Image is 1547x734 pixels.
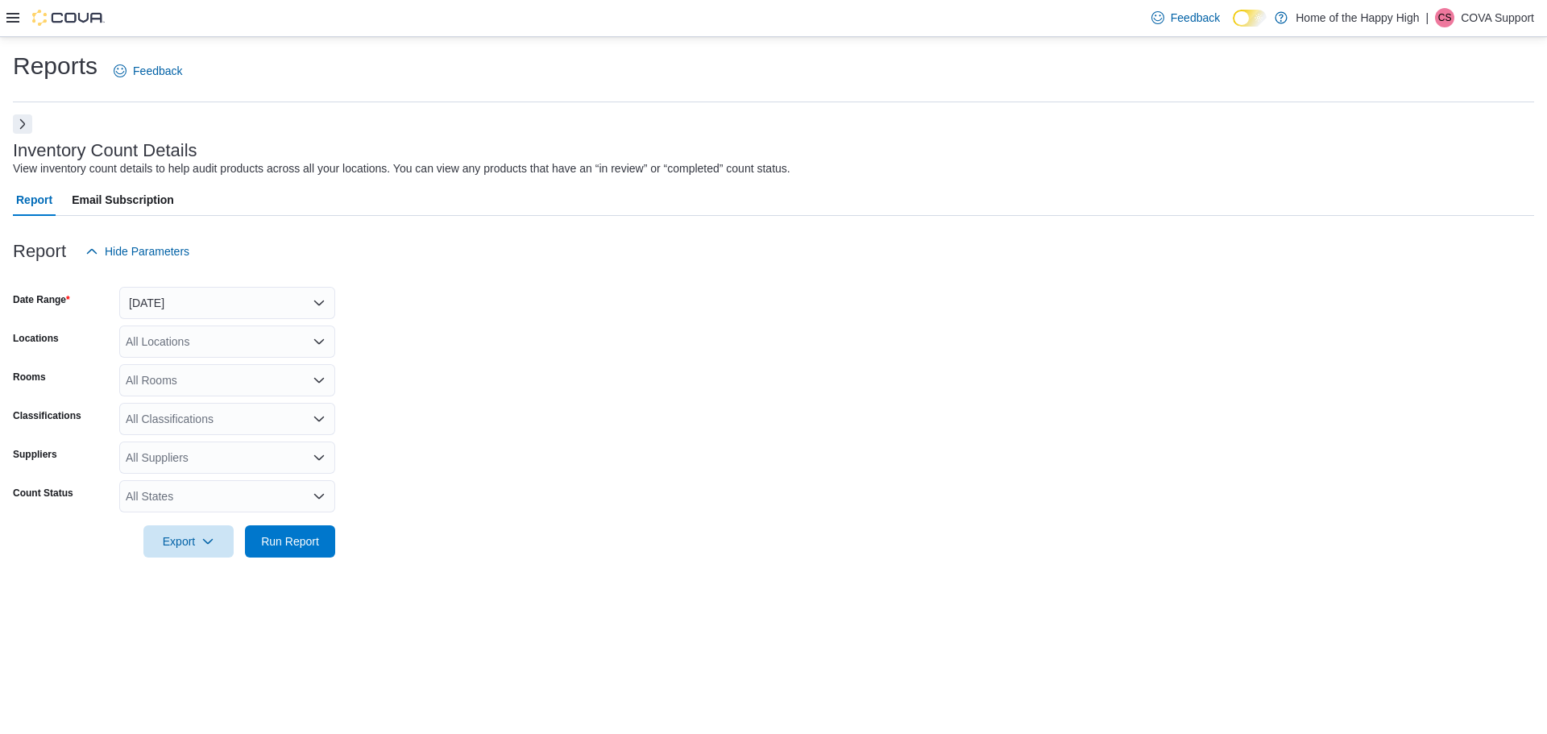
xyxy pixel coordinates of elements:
[13,332,59,345] label: Locations
[13,371,46,384] label: Rooms
[133,63,182,79] span: Feedback
[13,160,790,177] div: View inventory count details to help audit products across all your locations. You can view any p...
[1435,8,1454,27] div: COVA Support
[32,10,105,26] img: Cova
[105,243,189,259] span: Hide Parameters
[16,184,52,216] span: Report
[313,374,326,387] button: Open list of options
[1438,8,1452,27] span: CS
[13,141,197,160] h3: Inventory Count Details
[245,525,335,558] button: Run Report
[13,487,73,500] label: Count Status
[72,184,174,216] span: Email Subscription
[313,451,326,464] button: Open list of options
[261,533,319,549] span: Run Report
[13,409,81,422] label: Classifications
[107,55,189,87] a: Feedback
[13,293,70,306] label: Date Range
[153,525,224,558] span: Export
[313,335,326,348] button: Open list of options
[119,287,335,319] button: [DATE]
[313,413,326,425] button: Open list of options
[1233,10,1267,27] input: Dark Mode
[13,448,57,461] label: Suppliers
[143,525,234,558] button: Export
[313,490,326,503] button: Open list of options
[1171,10,1220,26] span: Feedback
[13,114,32,134] button: Next
[1426,8,1429,27] p: |
[1145,2,1226,34] a: Feedback
[1461,8,1534,27] p: COVA Support
[79,235,196,267] button: Hide Parameters
[13,50,97,82] h1: Reports
[13,242,66,261] h3: Report
[1296,8,1419,27] p: Home of the Happy High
